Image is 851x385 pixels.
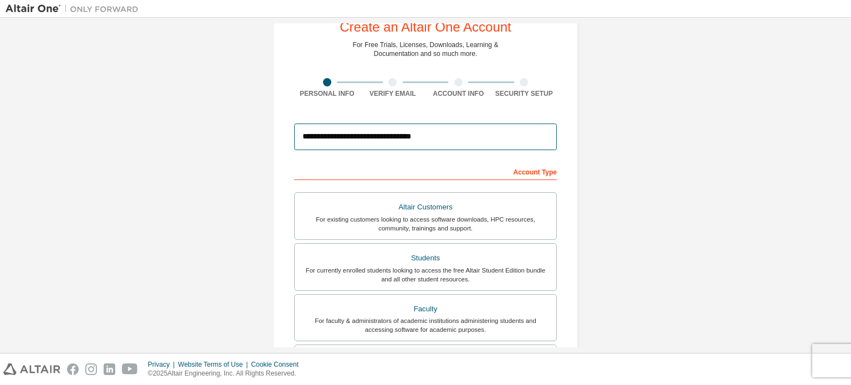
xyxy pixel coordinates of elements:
div: Personal Info [294,89,360,98]
img: facebook.svg [67,363,79,375]
div: Website Terms of Use [178,360,251,369]
div: Verify Email [360,89,426,98]
img: youtube.svg [122,363,138,375]
div: Altair Customers [301,199,550,215]
img: altair_logo.svg [3,363,60,375]
div: Students [301,250,550,266]
div: Account Type [294,162,557,180]
p: © 2025 Altair Engineering, Inc. All Rights Reserved. [148,369,305,378]
img: Altair One [6,3,144,14]
div: Cookie Consent [251,360,305,369]
div: For Free Trials, Licenses, Downloads, Learning & Documentation and so much more. [353,40,499,58]
div: For currently enrolled students looking to access the free Altair Student Edition bundle and all ... [301,266,550,284]
div: Privacy [148,360,178,369]
div: Account Info [425,89,491,98]
div: Create an Altair One Account [340,20,511,34]
div: For faculty & administrators of academic institutions administering students and accessing softwa... [301,316,550,334]
div: Faculty [301,301,550,317]
div: For existing customers looking to access software downloads, HPC resources, community, trainings ... [301,215,550,233]
img: instagram.svg [85,363,97,375]
img: linkedin.svg [104,363,115,375]
div: Security Setup [491,89,557,98]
